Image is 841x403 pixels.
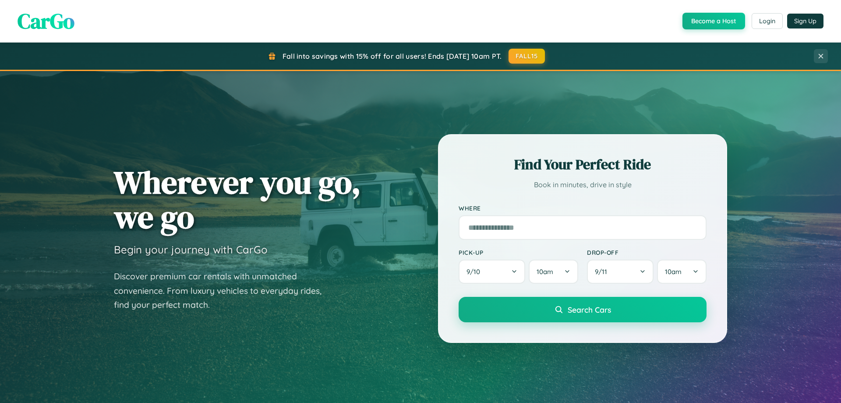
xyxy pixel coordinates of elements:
[283,52,502,61] span: Fall into savings with 15% off for all users! Ends [DATE] 10am PT.
[752,13,783,29] button: Login
[459,249,578,256] label: Pick-up
[509,49,545,64] button: FALL15
[665,267,682,276] span: 10am
[466,267,484,276] span: 9 / 10
[657,260,707,284] button: 10am
[459,260,525,284] button: 9/10
[114,243,268,256] h3: Begin your journey with CarGo
[18,7,74,36] span: CarGo
[459,178,707,191] p: Book in minutes, drive in style
[114,269,333,312] p: Discover premium car rentals with unmatched convenience. From luxury vehicles to everyday rides, ...
[587,260,654,284] button: 9/11
[787,14,823,29] button: Sign Up
[459,155,707,174] h2: Find Your Perfect Ride
[682,13,745,29] button: Become a Host
[595,267,611,276] span: 9 / 11
[568,305,611,314] span: Search Cars
[114,165,361,234] h1: Wherever you go, we go
[587,249,707,256] label: Drop-off
[537,267,553,276] span: 10am
[459,204,707,212] label: Where
[529,260,578,284] button: 10am
[459,297,707,322] button: Search Cars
